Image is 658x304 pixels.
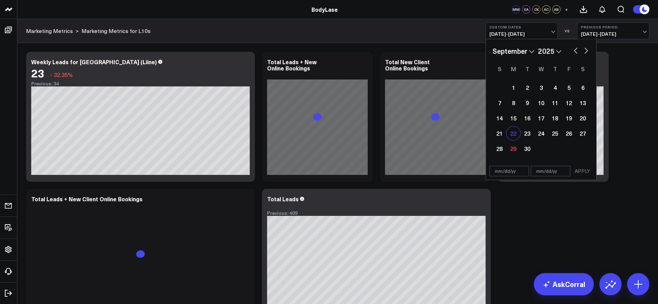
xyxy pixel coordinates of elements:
div: MM [512,5,520,14]
button: + [562,5,571,14]
div: AC [542,5,550,14]
div: 23 [31,67,44,79]
input: mm/dd/yy [489,166,529,176]
a: AskCorral [534,273,594,295]
button: APPLY [572,166,593,176]
div: Tuesday [520,63,534,74]
a: Marketing Metrics [26,27,73,35]
div: Saturday [576,63,590,74]
button: Custom Dates[DATE]-[DATE] [486,23,558,39]
div: Total Leads [267,195,299,203]
div: Friday [562,63,576,74]
div: VS [561,29,574,33]
div: Previous: 409 [267,210,486,216]
b: Custom Dates [489,25,554,29]
a: Marketing Metrics for L10s [82,27,151,35]
input: mm/dd/yy [531,166,570,176]
div: Monday [506,63,520,74]
div: EA [522,5,530,14]
div: > [26,27,79,35]
div: Previous: 34 [31,81,250,86]
span: ↓ [50,70,52,79]
span: [DATE] - [DATE] [489,31,554,37]
b: Previous Period [581,25,646,29]
span: + [565,7,568,12]
button: Previous Period[DATE]-[DATE] [577,23,649,39]
div: Total Leads + New Client Online Bookings [31,195,143,203]
div: Wednesday [534,63,548,74]
div: Weekly Leads for [GEOGRAPHIC_DATA] (Liine) [31,58,157,66]
div: Total Leads + New Online Bookings [267,58,317,72]
div: Total New Client Online Bookings [385,58,430,72]
div: Sunday [493,63,506,74]
span: [DATE] - [DATE] [581,31,646,37]
div: CK [532,5,540,14]
a: BodyLase [311,6,338,13]
div: AB [552,5,561,14]
div: Thursday [548,63,562,74]
span: 32.35% [54,71,73,78]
